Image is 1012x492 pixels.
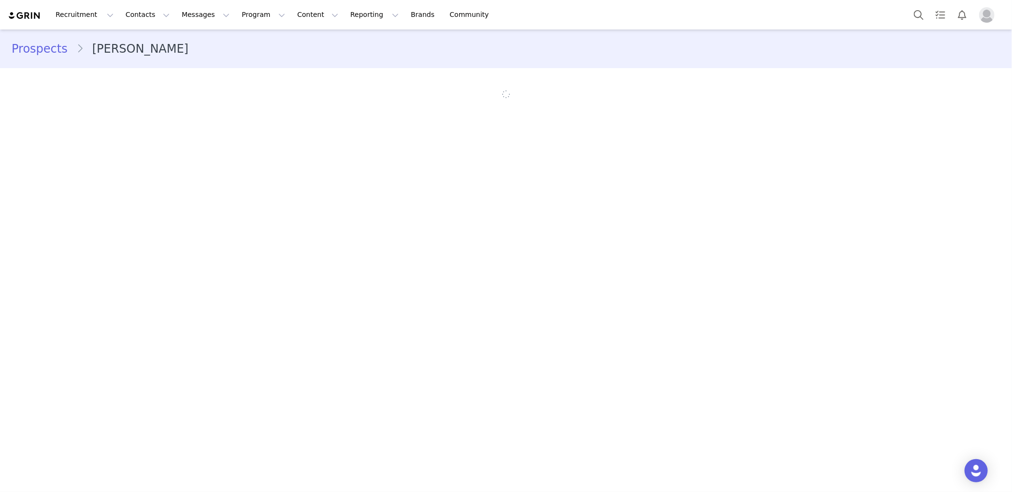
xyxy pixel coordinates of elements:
button: Program [236,4,291,26]
a: Tasks [930,4,951,26]
a: Prospects [12,40,76,58]
button: Messages [176,4,235,26]
img: grin logo [8,11,42,20]
button: Recruitment [50,4,119,26]
div: Open Intercom Messenger [965,459,988,482]
a: Brands [405,4,443,26]
button: Contacts [120,4,175,26]
button: Search [908,4,929,26]
button: Profile [973,7,1004,23]
button: Notifications [952,4,973,26]
button: Reporting [345,4,405,26]
img: placeholder-profile.jpg [979,7,995,23]
button: Content [291,4,344,26]
a: Community [444,4,499,26]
